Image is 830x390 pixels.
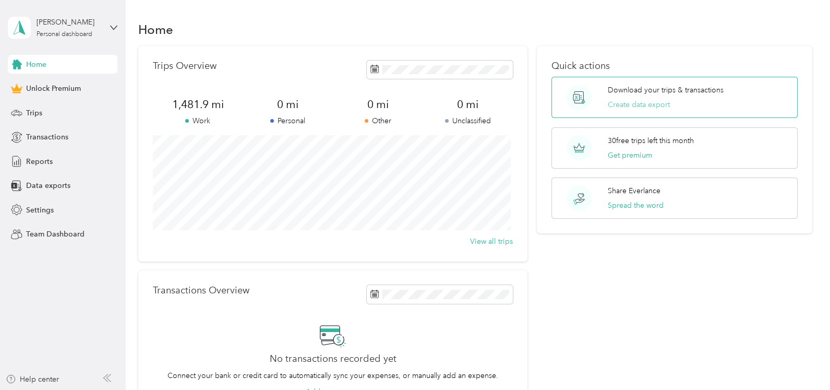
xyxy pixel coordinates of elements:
p: 30 free trips left this month [608,135,694,146]
span: Settings [26,205,54,216]
span: Transactions [26,132,68,143]
span: Reports [26,156,53,167]
p: Other [333,115,423,126]
p: Personal [243,115,333,126]
span: 0 mi [333,97,423,112]
p: Download your trips & transactions [608,85,724,96]
div: Personal dashboard [37,31,92,38]
span: 1,481.9 mi [153,97,243,112]
span: Data exports [26,180,70,191]
p: Share Everlance [608,185,660,196]
p: Quick actions [551,61,798,72]
p: Trips Overview [153,61,216,72]
button: Spread the word [608,200,664,211]
p: Transactions Overview [153,285,249,296]
p: Unclassified [423,115,513,126]
span: Home [26,59,46,70]
iframe: Everlance-gr Chat Button Frame [772,332,830,390]
h2: No transactions recorded yet [270,353,396,364]
span: Unlock Premium [26,83,81,94]
p: Work [153,115,243,126]
span: 0 mi [243,97,333,112]
button: Get premium [608,150,652,161]
h1: Home [138,24,173,35]
span: Team Dashboard [26,229,85,240]
span: Trips [26,108,42,119]
span: 0 mi [423,97,513,112]
div: [PERSON_NAME] [37,17,102,28]
button: View all trips [470,236,513,247]
button: Help center [6,374,59,385]
button: Create data export [608,99,670,110]
p: Connect your bank or credit card to automatically sync your expenses, or manually add an expense. [167,370,498,381]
